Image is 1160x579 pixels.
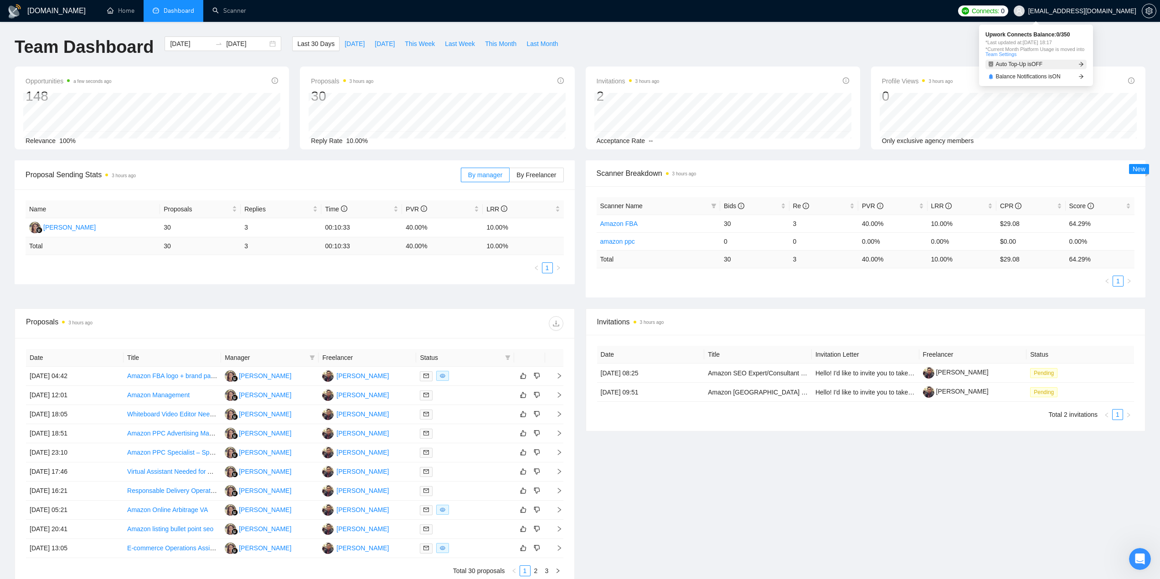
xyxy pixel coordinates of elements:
[440,36,480,51] button: Last Week
[485,39,516,49] span: This Month
[520,506,526,513] span: like
[534,468,540,475] span: dislike
[322,504,334,516] img: AP
[518,504,529,515] button: like
[239,486,291,496] div: [PERSON_NAME]
[521,36,563,51] button: Last Month
[480,36,521,51] button: This Month
[1113,410,1123,420] a: 1
[322,370,334,382] img: AP
[127,468,281,475] a: Virtual Assistant Needed for Amazon Business Growth
[160,218,241,237] td: 30
[26,76,112,87] span: Opportunities
[557,77,564,84] span: info-circle
[336,447,389,457] div: [PERSON_NAME]
[518,543,529,553] button: like
[534,372,540,379] span: dislike
[931,202,952,210] span: LRR
[215,40,222,47] span: to
[534,410,540,418] span: dislike
[239,505,291,515] div: [PERSON_NAME]
[423,373,429,379] span: mail
[672,171,696,176] time: 3 hours ago
[985,72,1087,82] a: bellBalance Notifications isONarrow-right
[322,466,334,477] img: AP
[225,523,236,535] img: AF
[43,222,96,232] div: [PERSON_NAME]
[26,237,160,255] td: Total
[153,7,159,14] span: dashboard
[531,370,542,381] button: dislike
[843,77,849,84] span: info-circle
[127,487,315,494] a: Responsable Delivery Operational - Project Manager Amazon FBA
[534,449,540,456] span: dislike
[29,222,41,233] img: AF
[225,487,291,494] a: AF[PERSON_NAME]
[170,39,211,49] input: Start date
[1030,387,1057,397] span: Pending
[555,568,561,574] span: right
[985,51,1016,57] a: Team Settings
[239,409,291,419] div: [PERSON_NAME]
[600,202,643,210] span: Scanner Name
[322,525,389,532] a: AP[PERSON_NAME]
[127,410,289,418] a: Whiteboard Video Editor Needed - For Business Channel
[597,76,660,87] span: Invitations
[985,32,1087,37] span: Upwork Connects Balance: 0 / 350
[708,389,941,396] a: Amazon [GEOGRAPHIC_DATA] Localisation Expert – Freelance Project (Remote)
[73,79,111,84] time: a few seconds ago
[516,171,556,179] span: By Freelancer
[308,351,317,364] span: filter
[400,36,440,51] button: This Week
[503,351,512,364] span: filter
[520,566,530,576] a: 1
[309,355,315,360] span: filter
[336,428,389,438] div: [PERSON_NAME]
[789,215,859,232] td: 3
[322,485,334,497] img: AP
[225,447,236,458] img: AF
[531,466,542,477] button: dislike
[225,389,236,401] img: AF
[531,409,542,420] button: dislike
[520,565,531,576] li: 1
[520,410,526,418] span: like
[215,40,222,47] span: swap-right
[923,388,989,395] a: [PERSON_NAME]
[858,215,928,232] td: 40.00%
[311,137,342,144] span: Reply Rate
[336,486,389,496] div: [PERSON_NAME]
[241,200,321,218] th: Replies
[724,202,744,210] span: Bids
[232,375,238,382] img: gigradar-bm.png
[226,39,268,49] input: End date
[1078,74,1084,79] span: arrow-right
[720,250,789,268] td: 30
[322,428,334,439] img: AP
[1001,6,1005,16] span: 0
[1142,4,1156,18] button: setting
[232,548,238,554] img: gigradar-bm.png
[340,36,370,51] button: [DATE]
[322,543,334,554] img: AP
[923,386,934,398] img: c1wZml6YEVCMz5w7xD5TPv6AcNoDBwjE7mn8erhVOk7ZWbuUhdS1p7J3YHg3I-MY5E
[241,218,321,237] td: 3
[988,74,994,79] span: bell
[225,391,291,398] a: AF[PERSON_NAME]
[1142,7,1156,15] span: setting
[225,448,291,456] a: AF[PERSON_NAME]
[520,468,526,475] span: like
[59,137,76,144] span: 100%
[322,467,389,475] a: AP[PERSON_NAME]
[225,428,236,439] img: AF
[164,204,230,214] span: Proposals
[556,265,561,271] span: right
[600,220,638,227] a: Amazon FBA
[1126,278,1132,284] span: right
[720,232,789,250] td: 0
[402,218,483,237] td: 40.00%
[232,528,238,535] img: gigradar-bm.png
[597,168,1135,179] span: Scanner Breakdown
[225,525,291,532] a: AF[PERSON_NAME]
[1142,7,1156,15] a: setting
